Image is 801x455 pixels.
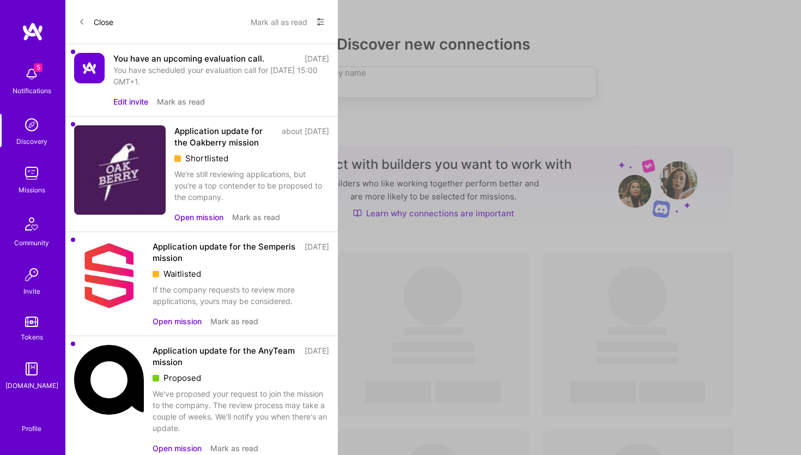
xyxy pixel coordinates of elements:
div: You have an upcoming evaluation call. [113,53,264,64]
img: teamwork [21,162,43,184]
div: Notifications [13,85,51,96]
div: We've proposed your request to join the mission to the company. The review process may take a cou... [153,388,329,434]
img: Company Logo [74,345,144,415]
img: tokens [25,317,38,327]
button: Open mission [174,211,223,223]
div: Shortlisted [174,153,329,164]
div: [DATE] [305,241,329,264]
button: Open mission [153,316,202,327]
div: Tokens [21,331,43,343]
button: Mark as read [157,96,205,107]
div: Waitlisted [153,268,329,280]
img: Invite [21,264,43,286]
div: Community [14,237,49,248]
img: Company Logo [74,125,166,215]
button: Edit invite [113,96,148,107]
div: [DOMAIN_NAME] [5,380,58,391]
img: Company Logo [74,241,144,311]
img: Company Logo [74,53,105,83]
img: Community [19,211,45,237]
div: Invite [23,286,40,297]
img: guide book [21,358,43,380]
div: You have scheduled your evaluation call for [DATE] 15:00 GMT+1. [113,64,329,87]
button: Mark as read [210,442,258,454]
div: Missions [19,184,45,196]
button: Mark all as read [251,13,307,31]
button: Mark as read [210,316,258,327]
div: about [DATE] [282,125,329,148]
div: If the company requests to review more applications, yours may be considered. [153,284,329,307]
div: Application update for the AnyTeam mission [153,345,298,368]
div: Application update for the Semperis mission [153,241,298,264]
button: Open mission [153,442,202,454]
div: Discovery [16,136,47,147]
img: bell [21,63,43,85]
span: 5 [34,63,43,72]
div: Application update for the Oakberry mission [174,125,275,148]
a: Profile [18,411,45,433]
img: discovery [21,114,43,136]
div: We're still reviewing applications, but you're a top contender to be proposed to the company. [174,168,329,203]
img: logo [22,22,44,41]
div: Profile [22,423,41,433]
div: [DATE] [305,53,329,64]
button: Close [78,13,113,31]
div: [DATE] [305,345,329,368]
button: Mark as read [232,211,280,223]
div: Proposed [153,372,329,384]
